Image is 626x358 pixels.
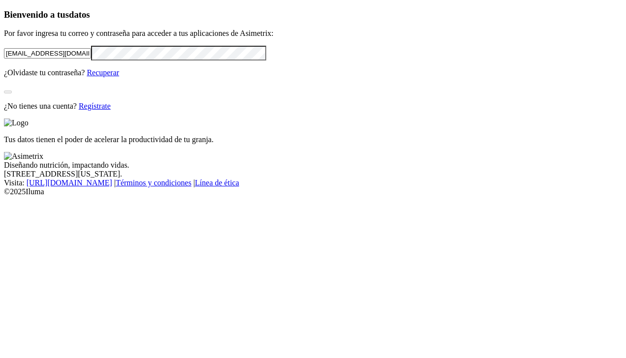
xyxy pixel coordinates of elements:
a: Línea de ética [195,179,239,187]
input: Tu correo [4,48,91,59]
div: [STREET_ADDRESS][US_STATE]. [4,170,622,179]
p: ¿No tienes una cuenta? [4,102,622,111]
a: [URL][DOMAIN_NAME] [27,179,112,187]
a: Regístrate [79,102,111,110]
h3: Bienvenido a tus [4,9,622,20]
img: Logo [4,119,29,127]
a: Recuperar [87,68,119,77]
div: © 2025 Iluma [4,187,622,196]
div: Diseñando nutrición, impactando vidas. [4,161,622,170]
span: datos [69,9,90,20]
img: Asimetrix [4,152,43,161]
p: ¿Olvidaste tu contraseña? [4,68,622,77]
p: Por favor ingresa tu correo y contraseña para acceder a tus aplicaciones de Asimetrix: [4,29,622,38]
div: Visita : | | [4,179,622,187]
p: Tus datos tienen el poder de acelerar la productividad de tu granja. [4,135,622,144]
a: Términos y condiciones [116,179,191,187]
